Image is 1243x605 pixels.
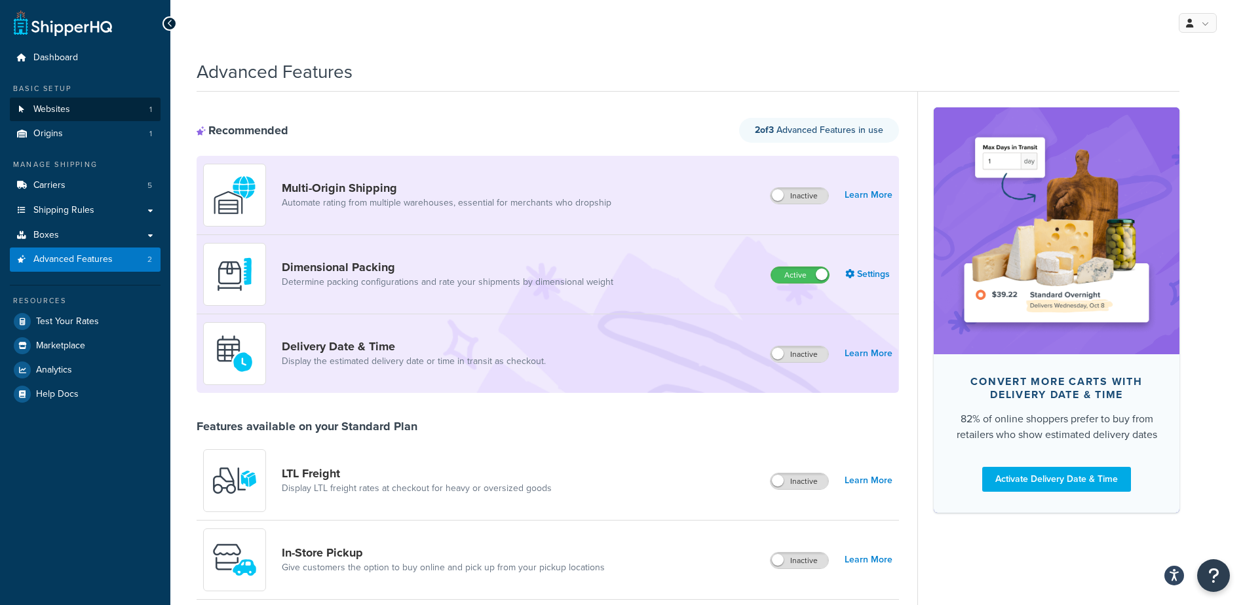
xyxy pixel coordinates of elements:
[771,553,828,568] label: Inactive
[33,128,63,139] span: Origins
[771,346,828,362] label: Inactive
[10,98,161,122] li: Websites
[10,159,161,170] div: Manage Shipping
[10,174,161,198] a: Carriers5
[1197,559,1230,592] button: Open Resource Center
[197,123,288,137] div: Recommended
[10,98,161,122] a: Websites1
[771,188,828,204] label: Inactive
[212,172,258,218] img: WatD5o0RtDAAAAAElFTkSuQmCC
[33,230,59,241] span: Boxes
[845,551,892,569] a: Learn More
[212,458,258,504] img: y79ZsPf0fXUFUhFXDzUgf+ktZg5F2+ohG75+v3d2s1D9TjoU8PiyCIluIjV41seZevKCRuEjTPPOKHJsQcmKCXGdfprl3L4q7...
[10,223,161,247] a: Boxes
[212,331,258,376] img: gfkeb5ejjkALwAAAABJRU5ErkJggg==
[953,127,1160,334] img: feature-image-ddt-36eae7f7280da8017bfb280eaccd9c446f90b1fe08728e4019434db127062ab4.png
[282,482,552,495] a: Display LTL freight rates at checkout for heavy or oversized goods
[845,344,892,363] a: Learn More
[845,471,892,490] a: Learn More
[33,104,70,115] span: Websites
[282,545,605,560] a: In-Store Pickup
[282,276,613,289] a: Determine packing configurations and rate your shipments by dimensional weight
[197,419,417,433] div: Features available on your Standard Plan
[147,254,152,265] span: 2
[955,411,1158,443] div: 82% of online shoppers prefer to buy from retailers who show estimated delivery dates
[771,267,829,283] label: Active
[10,334,161,357] a: Marketplace
[10,295,161,306] div: Resources
[149,104,152,115] span: 1
[10,382,161,406] a: Help Docs
[282,355,546,368] a: Display the estimated delivery date or time in transit as checkout.
[755,123,883,137] span: Advanced Features in use
[10,122,161,146] a: Origins1
[755,123,774,137] strong: 2 of 3
[149,128,152,139] span: 1
[33,52,78,64] span: Dashboard
[36,389,79,400] span: Help Docs
[33,180,66,191] span: Carriers
[33,205,94,216] span: Shipping Rules
[982,467,1131,492] a: Activate Delivery Date & Time
[282,260,613,274] a: Dimensional Packing
[282,181,611,195] a: Multi-Origin Shipping
[10,247,161,272] li: Advanced Features
[212,537,258,583] img: wfgcfpwTIucLEAAAAASUVORK5CYII=
[10,198,161,223] a: Shipping Rules
[197,59,353,84] h1: Advanced Features
[282,561,605,574] a: Give customers the option to buy online and pick up from your pickup locations
[282,196,611,210] a: Automate rating from multiple warehouses, essential for merchants who dropship
[771,473,828,489] label: Inactive
[212,251,258,297] img: DTVBYsAAAAAASUVORK5CYII=
[147,180,152,191] span: 5
[282,339,546,354] a: Delivery Date & Time
[10,83,161,94] div: Basic Setup
[10,174,161,198] li: Carriers
[282,466,552,481] a: LTL Freight
[845,265,892,284] a: Settings
[955,375,1158,401] div: Convert more carts with delivery date & time
[36,316,99,327] span: Test Your Rates
[845,186,892,204] a: Learn More
[10,310,161,333] a: Test Your Rates
[36,365,72,376] span: Analytics
[10,358,161,382] a: Analytics
[33,254,113,265] span: Advanced Features
[36,340,85,352] span: Marketplace
[10,46,161,70] a: Dashboard
[10,122,161,146] li: Origins
[10,247,161,272] a: Advanced Features2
